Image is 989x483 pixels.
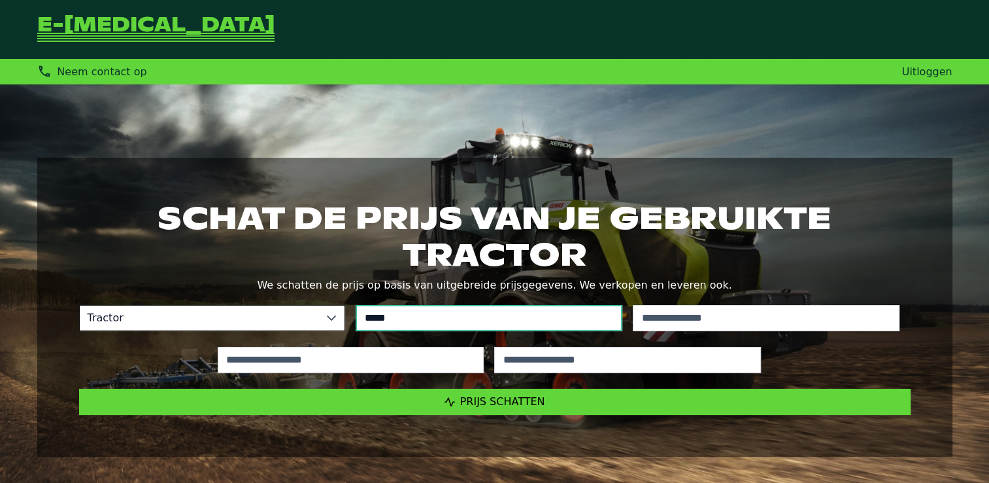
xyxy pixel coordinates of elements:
h1: Schat de prijs van je gebruikte tractor [79,200,911,273]
a: Uitloggen [902,65,952,78]
a: Terug naar de startpagina [37,16,275,43]
span: Tractor [80,306,319,331]
span: Neem contact op [57,65,146,78]
button: Prijs schatten [79,389,911,415]
div: Neem contact op [37,64,147,79]
p: We schatten de prijs op basis van uitgebreide prijsgegevens. We verkopen en leveren ook. [79,276,911,295]
span: Prijs schatten [460,395,545,408]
